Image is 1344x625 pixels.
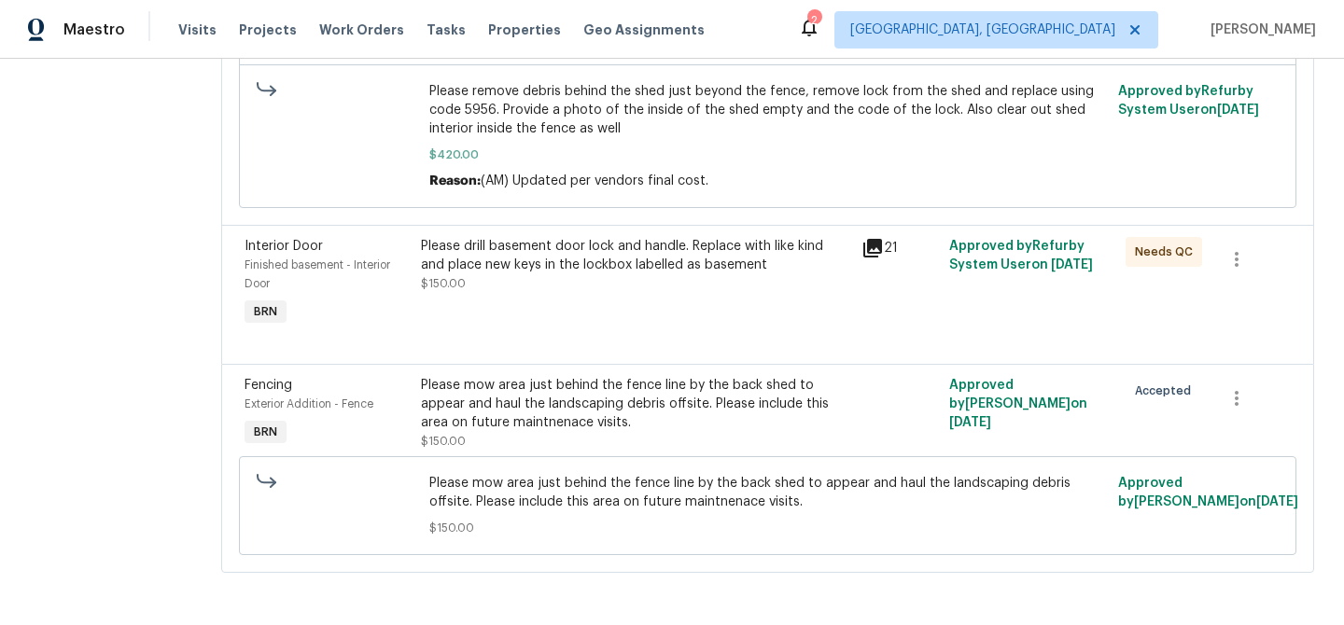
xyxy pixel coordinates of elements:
span: Approved by Refurby System User on [1118,85,1259,117]
span: [DATE] [1051,258,1093,271]
span: (AM) Updated per vendors final cost. [481,174,708,187]
span: [DATE] [1256,495,1298,508]
span: Fencing [245,379,292,392]
span: Accepted [1135,382,1198,400]
span: Exterior Addition - Fence [245,398,373,410]
span: Maestro [63,21,125,39]
span: Properties [488,21,561,39]
span: BRN [246,423,285,441]
span: $150.00 [429,519,1107,537]
span: Please mow area just behind the fence line by the back shed to appear and haul the landscaping de... [429,474,1107,511]
span: [GEOGRAPHIC_DATA], [GEOGRAPHIC_DATA] [850,21,1115,39]
span: Tasks [427,23,466,36]
span: Projects [239,21,297,39]
span: Reason: [429,174,481,187]
span: [DATE] [1217,104,1259,117]
span: [DATE] [949,416,991,429]
span: Visits [178,21,217,39]
div: Please drill basement door lock and handle. Replace with like kind and place new keys in the lock... [421,237,850,274]
span: $150.00 [421,436,466,447]
span: Approved by [PERSON_NAME] on [949,379,1087,429]
div: 2 [807,11,820,30]
div: Please mow area just behind the fence line by the back shed to appear and haul the landscaping de... [421,376,850,432]
span: Please remove debris behind the shed just beyond the fence, remove lock from the shed and replace... [429,82,1107,138]
span: $420.00 [429,146,1107,164]
span: Approved by [PERSON_NAME] on [1118,477,1298,508]
div: 21 [861,237,938,259]
span: BRN [246,302,285,321]
span: Finished basement - Interior Door [245,259,390,289]
span: Interior Door [245,240,323,253]
span: Work Orders [319,21,404,39]
span: Approved by Refurby System User on [949,240,1093,271]
span: [PERSON_NAME] [1203,21,1316,39]
span: Needs QC [1135,243,1200,261]
span: $150.00 [421,278,466,289]
span: Geo Assignments [583,21,705,39]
